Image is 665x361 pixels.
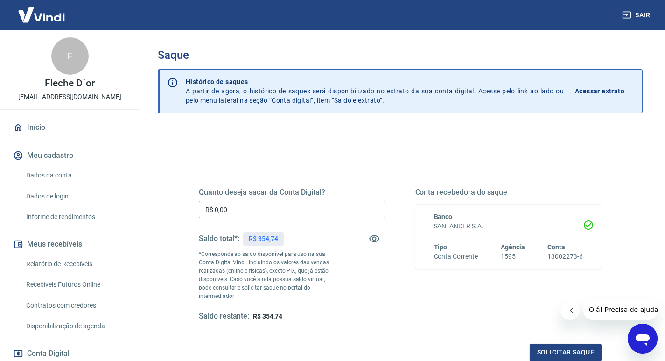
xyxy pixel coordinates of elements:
a: Dados da conta [22,166,128,185]
a: Dados de login [22,187,128,206]
p: [EMAIL_ADDRESS][DOMAIN_NAME] [18,92,121,102]
h5: Saldo total*: [199,234,239,243]
a: Início [11,117,128,138]
p: Histórico de saques [186,77,564,86]
a: Recebíveis Futuros Online [22,275,128,294]
p: Acessar extrato [575,86,624,96]
button: Meus recebíveis [11,234,128,255]
h5: Conta recebedora do saque [415,188,602,197]
span: R$ 354,74 [253,312,282,320]
h6: 1595 [501,252,525,262]
a: Contratos com credores [22,296,128,315]
span: Agência [501,243,525,251]
h5: Saldo restante: [199,311,249,321]
a: Informe de rendimentos [22,207,128,227]
h6: Conta Corrente [434,252,478,262]
button: Meu cadastro [11,145,128,166]
span: Conta [547,243,565,251]
h6: SANTANDER S.A. [434,221,583,231]
span: Tipo [434,243,448,251]
h6: 13002273-6 [547,252,583,262]
span: Olá! Precisa de ajuda? [6,7,78,14]
p: Fleche D´or [45,78,94,88]
button: Solicitar saque [530,344,602,361]
img: Vindi [11,0,72,29]
button: Sair [620,7,654,24]
iframe: Fechar mensagem [561,301,580,320]
p: A partir de agora, o histórico de saques será disponibilizado no extrato da sua conta digital. Ac... [186,77,564,105]
iframe: Mensagem da empresa [583,299,658,320]
h3: Saque [158,49,643,62]
span: Banco [434,213,453,220]
iframe: Botão para abrir a janela de mensagens [628,324,658,354]
p: R$ 354,74 [249,234,278,244]
h5: Quanto deseja sacar da Conta Digital? [199,188,385,197]
a: Acessar extrato [575,77,635,105]
div: F [51,37,89,75]
p: *Corresponde ao saldo disponível para uso na sua Conta Digital Vindi. Incluindo os valores das ve... [199,250,339,300]
a: Disponibilização de agenda [22,317,128,336]
a: Relatório de Recebíveis [22,255,128,274]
